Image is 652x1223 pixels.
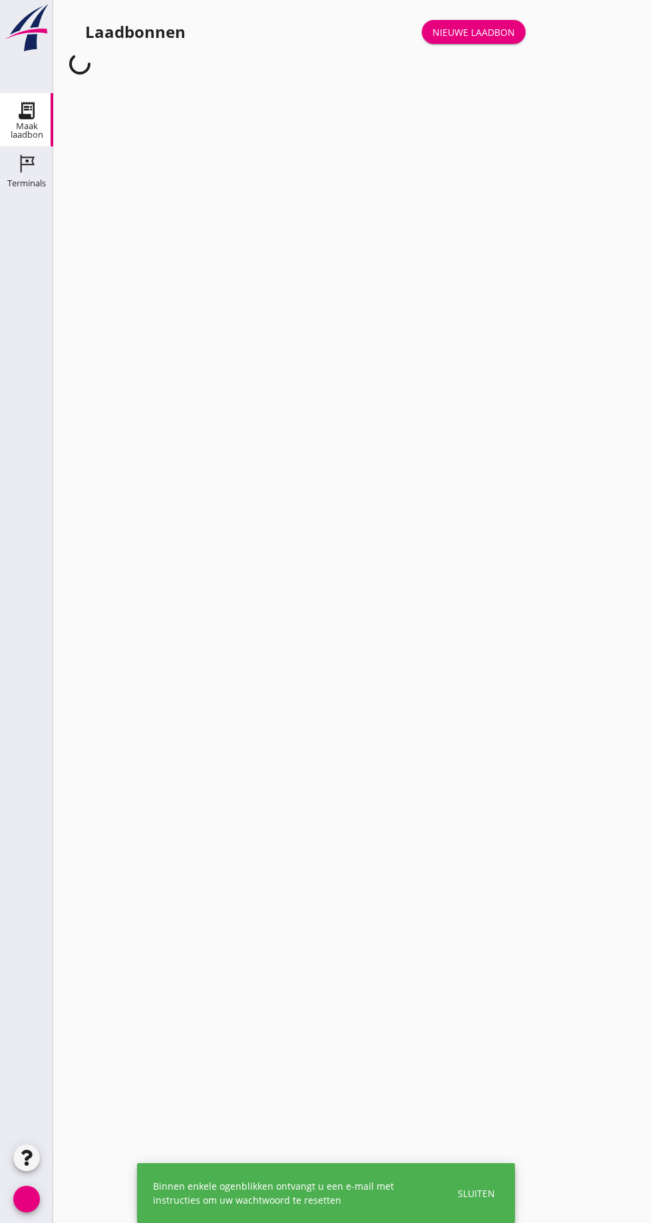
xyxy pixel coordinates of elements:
[422,20,526,44] a: Nieuwe laadbon
[11,120,43,140] font: Maak laadbon
[3,3,51,53] img: logo-small.a267ee39.svg
[85,21,186,43] font: Laadbonnen
[7,177,46,189] font: Terminals
[432,26,515,39] font: Nieuwe laadbon
[458,1187,495,1200] font: Sluiten
[153,1180,394,1206] font: Binnen enkele ogenblikken ontvangt u een e-mail met instructies om uw wachtwoord te resetten
[454,1182,499,1204] button: Sluiten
